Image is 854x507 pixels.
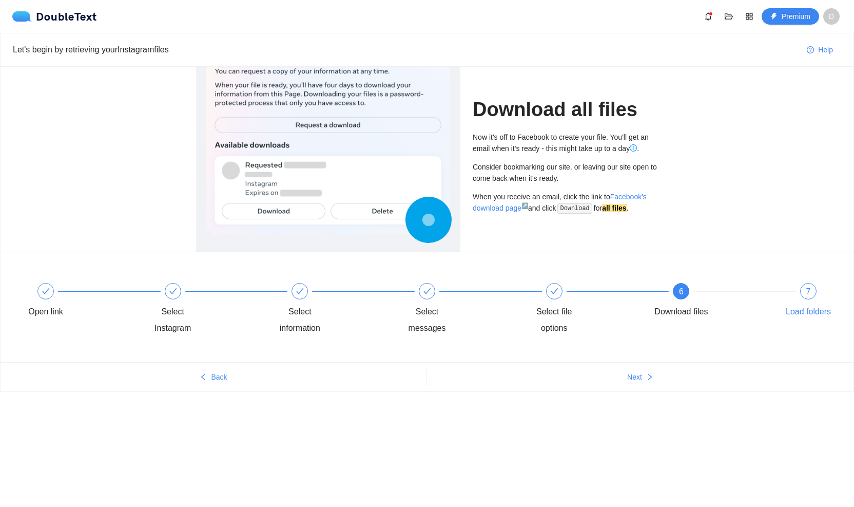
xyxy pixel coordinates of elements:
[13,43,799,56] div: Let's begin by retrieving your Instagram files
[270,304,329,336] div: Select information
[397,304,457,336] div: Select messages
[169,287,177,295] span: check
[679,287,684,296] span: 6
[143,283,270,336] div: Select Instagram
[521,202,528,209] sup: ↗
[770,13,778,21] span: thunderbolt
[473,191,658,214] div: When you receive an email, click the link to and click for .
[550,287,558,295] span: check
[627,371,642,383] span: Next
[473,132,658,154] div: Now it's off to Facebook to create your file. You'll get an email when it's ready - this might ta...
[397,283,525,336] div: Select messages
[473,161,658,184] div: Consider bookmarking our site, or leaving our site open to come back when it's ready.
[16,283,143,320] div: Open link
[807,46,814,54] span: question-circle
[806,287,811,296] span: 7
[525,304,584,336] div: Select file options
[630,144,637,152] span: info-circle
[473,98,658,122] h1: Download all files
[200,373,207,382] span: left
[700,8,716,25] button: bell
[741,8,758,25] button: appstore
[211,371,227,383] span: Back
[525,283,652,336] div: Select file options
[742,12,757,21] span: appstore
[762,8,819,25] button: thunderboltPremium
[270,283,397,336] div: Select information
[782,11,810,22] span: Premium
[423,287,431,295] span: check
[12,11,36,22] img: logo
[829,8,834,25] span: D
[473,193,647,212] a: Facebook's download page↗
[701,12,716,21] span: bell
[721,8,737,25] button: folder-open
[1,369,426,385] button: leftBack
[12,11,97,22] a: logoDoubleText
[721,12,736,21] span: folder-open
[799,42,841,58] button: question-circleHelp
[779,283,838,320] div: 7Load folders
[427,369,853,385] button: Nextright
[651,283,779,320] div: 6Download files
[42,287,50,295] span: check
[557,203,593,214] code: Download
[28,304,63,320] div: Open link
[646,373,653,382] span: right
[818,44,833,55] span: Help
[654,304,708,320] div: Download files
[786,304,831,320] div: Load folders
[143,304,203,336] div: Select Instagram
[12,11,97,22] div: DoubleText
[296,287,304,295] span: check
[602,204,626,212] strong: all files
